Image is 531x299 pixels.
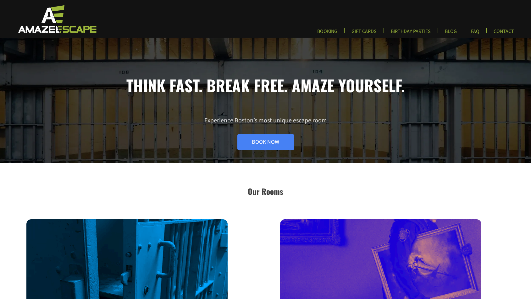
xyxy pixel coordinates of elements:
[489,28,519,39] a: CONTACT
[26,76,504,94] h1: Think fast. Break free. Amaze yourself.
[440,28,462,39] a: BLOG
[312,28,342,39] a: BOOKING
[386,28,436,39] a: BIRTHDAY PARTIES
[237,134,294,150] a: Book Now
[10,4,103,33] img: Escape Room Game in Boston Area
[466,28,484,39] a: FAQ
[346,28,382,39] a: GIFT CARDS
[26,116,504,150] p: Experience Boston’s most unique escape room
